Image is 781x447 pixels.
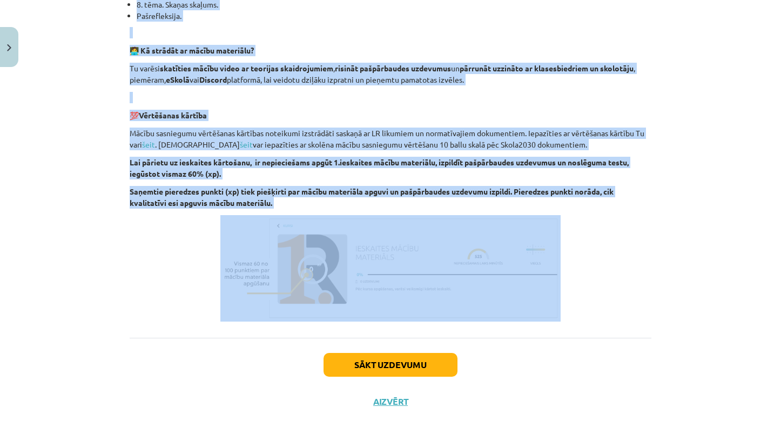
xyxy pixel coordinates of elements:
[335,63,451,73] strong: risināt pašpārbaudes uzdevumus
[324,353,457,377] button: Sākt uzdevumu
[199,75,227,84] strong: Discord
[130,157,629,178] strong: Lai pārietu uz ieskaites kārtošanu, ir nepieciešams apgūt 1.ieskaites mācību materiālu, izpildīt ...
[130,63,651,85] p: Tu varēsi , un , piemēram, vai platformā, lai veidotu dziļāku izpratni un pieņemtu pamatotas izvē...
[7,44,11,51] img: icon-close-lesson-0947bae3869378f0d4975bcd49f059093ad1ed9edebbc8119c70593378902aed.svg
[166,75,190,84] strong: eSkolā
[130,45,254,55] strong: 🧑‍💻 Kā strādāt ar mācību materiālu?
[160,63,333,73] strong: skatīties mācību video ar teorijas skaidrojumiem
[142,139,155,149] a: šeit
[240,139,253,149] a: šeit
[139,110,207,120] b: Vērtēšanas kārtība
[460,63,634,73] strong: pārrunāt uzzināto ar klasesbiedriem un skolotāju
[370,396,411,407] button: Aizvērt
[137,10,651,22] li: Pašrefleksija.
[130,128,651,150] p: Mācību sasniegumu vērtēšanas kārtības noteikumi izstrādāti saskaņā ar LR likumiem un normatīvajie...
[130,186,614,208] strong: Saņemtie pieredzes punkti (xp) tiek piešķirti par mācību materiāla apguvi un pašpārbaudes uzdevum...
[130,110,651,121] p: 💯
